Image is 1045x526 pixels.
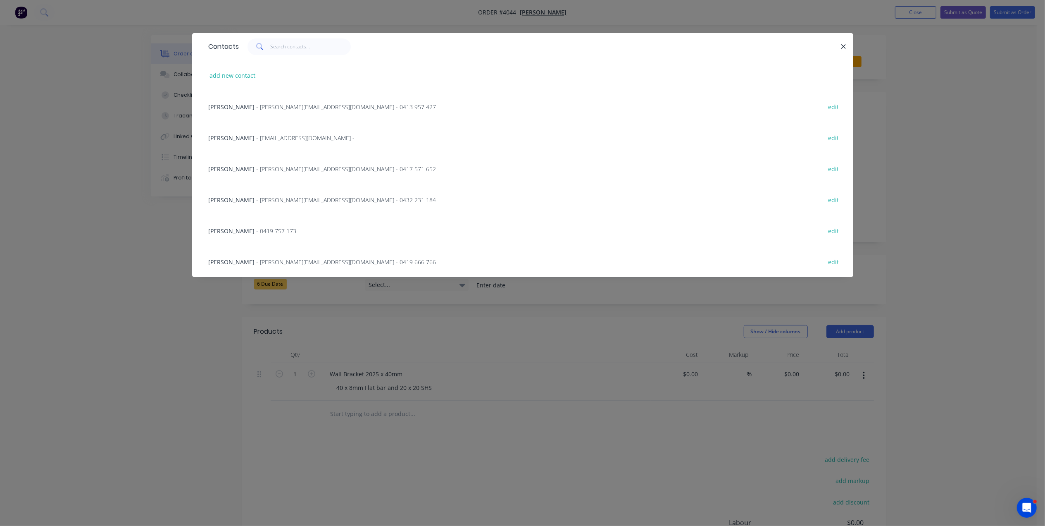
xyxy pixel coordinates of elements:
button: edit [824,163,843,174]
button: edit [824,132,843,143]
button: edit [824,225,843,236]
button: edit [824,256,843,267]
span: [PERSON_NAME] [209,165,255,173]
span: - [PERSON_NAME][EMAIL_ADDRESS][DOMAIN_NAME] - 0432 231 184 [257,196,436,204]
button: edit [824,101,843,112]
iframe: Intercom live chat [1017,498,1037,518]
button: add new contact [205,70,260,81]
button: edit [824,194,843,205]
span: - [PERSON_NAME][EMAIL_ADDRESS][DOMAIN_NAME] - 0417 571 652 [257,165,436,173]
input: Search contacts... [270,38,351,55]
span: - [PERSON_NAME][EMAIL_ADDRESS][DOMAIN_NAME] - 0419 666 766 [257,258,436,266]
span: [PERSON_NAME] [209,134,255,142]
span: [PERSON_NAME] [209,196,255,204]
span: [PERSON_NAME] [209,103,255,111]
span: - [PERSON_NAME][EMAIL_ADDRESS][DOMAIN_NAME] - 0413 957 427 [257,103,436,111]
span: [PERSON_NAME] [209,227,255,235]
span: - [EMAIL_ADDRESS][DOMAIN_NAME] - [257,134,355,142]
div: Contacts [205,33,239,60]
span: [PERSON_NAME] [209,258,255,266]
span: - 0419 757 173 [257,227,297,235]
